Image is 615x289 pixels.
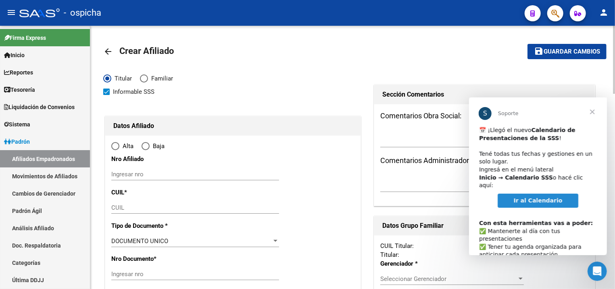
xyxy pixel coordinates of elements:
h1: Datos Grupo Familiar [382,219,587,232]
span: Sistema [4,120,30,129]
span: Firma Express [4,33,46,42]
h3: Comentarios Administrador: [380,155,589,166]
mat-radio-group: Elija una opción [103,76,181,84]
span: Inicio [4,51,25,60]
span: Titular [111,74,132,83]
button: Guardar cambios [527,44,607,59]
iframe: Intercom live chat [588,262,607,281]
span: Baja [150,142,165,151]
span: DOCUMENTO UNICO [111,237,168,245]
mat-icon: arrow_back [103,47,113,56]
b: Con esta herramientas vas a poder: [10,122,124,129]
span: Reportes [4,68,33,77]
span: Crear Afiliado [119,46,174,56]
p: CUIL [111,188,184,197]
h1: Datos Afiliado [113,120,352,132]
iframe: Intercom live chat mensaje [469,97,607,255]
p: Gerenciador * [380,259,443,268]
span: - ospicha [64,4,101,22]
div: ​✅ Mantenerte al día con tus presentaciones ✅ Tener tu agenda organizada para anticipar cada pres... [10,114,128,217]
h3: Comentarios Obra Social: [380,110,589,122]
p: Nro Afiliado [111,155,184,163]
span: Informable SSS [113,87,154,97]
span: Familiar [148,74,173,83]
p: Nro Documento [111,254,184,263]
p: Tipo de Documento * [111,221,184,230]
mat-icon: save [534,46,544,56]
h1: Sección Comentarios [382,88,587,101]
mat-icon: person [599,8,609,17]
span: Seleccionar Gerenciador [380,275,517,283]
span: Tesorería [4,85,35,94]
span: Liquidación de Convenios [4,103,75,111]
mat-icon: menu [6,8,16,17]
span: Guardar cambios [544,48,600,56]
span: Padrón [4,137,30,146]
mat-radio-group: Elija una opción [111,144,173,151]
div: CUIL Titular: Titular: [380,242,589,259]
span: Alta [119,142,133,151]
